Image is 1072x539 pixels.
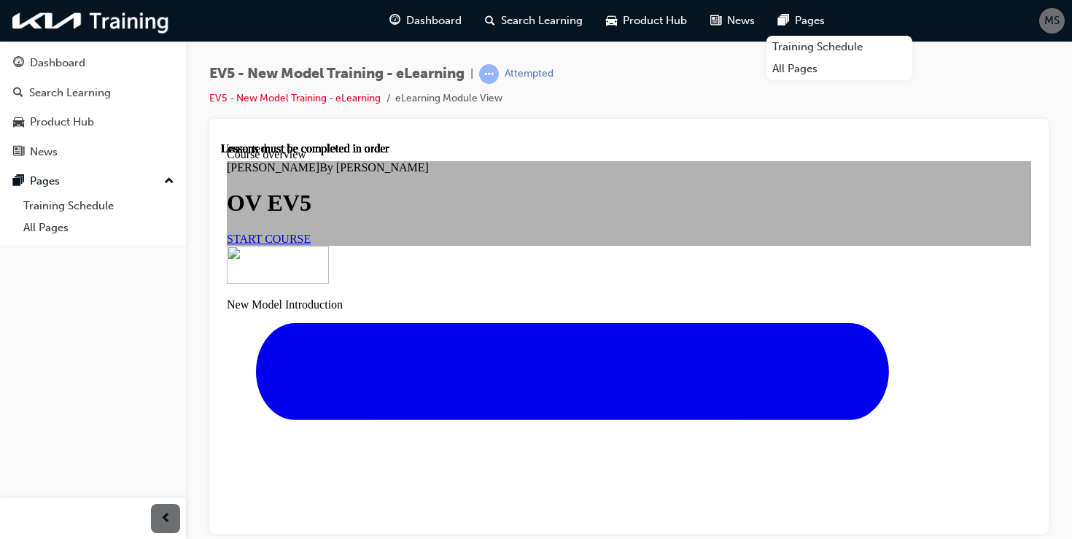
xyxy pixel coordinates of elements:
[795,12,825,29] span: Pages
[727,12,755,29] span: News
[473,6,594,36] a: search-iconSearch Learning
[98,19,208,31] span: By [PERSON_NAME]
[470,66,473,82] span: |
[766,36,912,58] a: Training Schedule
[164,172,174,191] span: up-icon
[13,87,23,100] span: search-icon
[6,47,180,168] button: DashboardSearch LearningProduct HubNews
[13,146,24,159] span: news-icon
[479,64,499,84] span: learningRecordVerb_ATTEMPT-icon
[6,19,98,31] span: [PERSON_NAME]
[623,12,687,29] span: Product Hub
[378,6,473,36] a: guage-iconDashboard
[606,12,617,30] span: car-icon
[7,6,175,36] img: kia-training
[710,12,721,30] span: news-icon
[13,57,24,70] span: guage-icon
[30,173,60,190] div: Pages
[30,144,58,160] div: News
[1039,8,1065,34] button: MS
[6,168,180,195] button: Pages
[6,90,90,103] a: START COURSE
[505,67,554,81] div: Attempted
[30,55,85,71] div: Dashboard
[6,109,180,136] a: Product Hub
[406,12,462,29] span: Dashboard
[6,50,180,77] a: Dashboard
[6,156,810,169] p: New Model Introduction
[6,47,810,74] h1: OV EV5
[699,6,766,36] a: news-iconNews
[160,510,171,528] span: prev-icon
[18,217,180,239] a: All Pages
[6,80,180,106] a: Search Learning
[395,90,502,107] li: eLearning Module View
[594,6,699,36] a: car-iconProduct Hub
[501,12,583,29] span: Search Learning
[389,12,400,30] span: guage-icon
[18,195,180,217] a: Training Schedule
[766,6,836,36] a: pages-iconPages
[29,85,111,101] div: Search Learning
[766,58,912,80] a: All Pages
[13,175,24,188] span: pages-icon
[30,114,94,131] div: Product Hub
[209,92,381,104] a: EV5 - New Model Training - eLearning
[1044,12,1060,29] span: MS
[6,139,180,166] a: News
[778,12,789,30] span: pages-icon
[485,12,495,30] span: search-icon
[209,66,465,82] span: EV5 - New Model Training - eLearning
[13,116,24,129] span: car-icon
